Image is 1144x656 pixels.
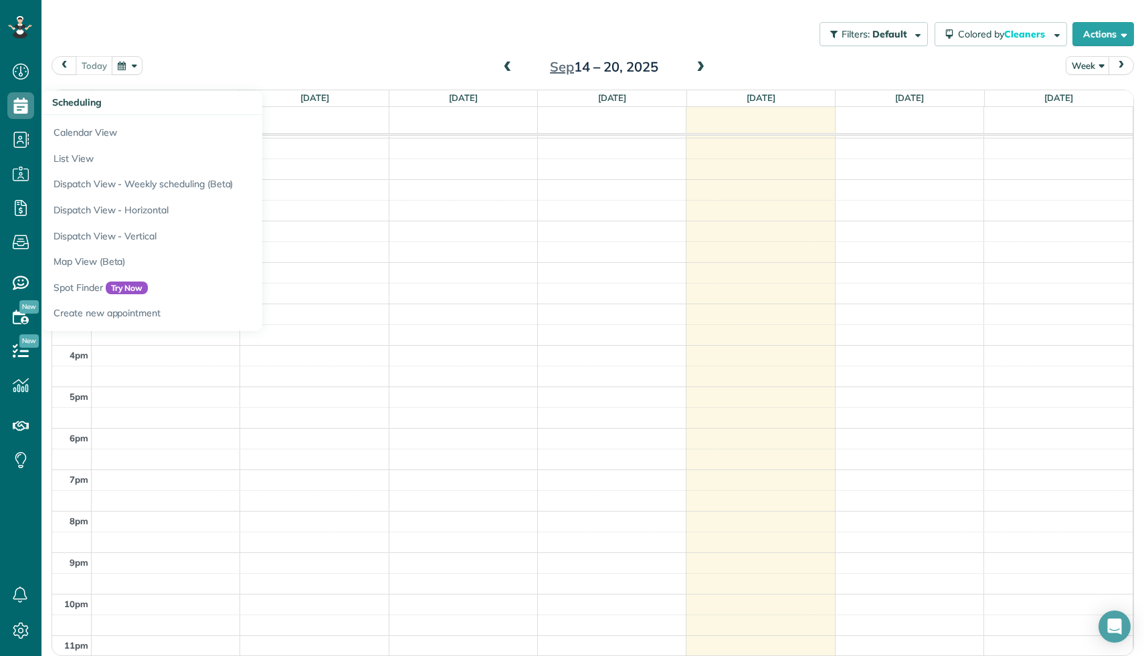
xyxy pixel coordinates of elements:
[820,22,928,46] button: Filters: Default
[52,96,102,108] span: Scheduling
[64,598,88,609] span: 10pm
[52,56,77,74] button: prev
[598,92,627,103] a: [DATE]
[41,146,376,172] a: List View
[70,557,88,568] span: 9pm
[872,28,908,40] span: Default
[449,92,478,103] a: [DATE]
[19,334,39,348] span: New
[41,249,376,275] a: Map View (Beta)
[935,22,1067,46] button: Colored byCleaners
[520,60,688,74] h2: 14 – 20, 2025
[1044,92,1073,103] a: [DATE]
[70,474,88,485] span: 7pm
[1066,56,1110,74] button: Week
[41,223,376,249] a: Dispatch View - Vertical
[41,171,376,197] a: Dispatch View - Weekly scheduling (Beta)
[300,92,329,103] a: [DATE]
[1109,56,1134,74] button: next
[747,92,775,103] a: [DATE]
[958,28,1050,40] span: Colored by
[813,22,928,46] a: Filters: Default
[550,58,574,75] span: Sep
[106,282,149,295] span: Try Now
[70,391,88,402] span: 5pm
[41,197,376,223] a: Dispatch View - Horizontal
[842,28,870,40] span: Filters:
[41,115,376,146] a: Calendar View
[41,300,376,331] a: Create new appointment
[19,300,39,314] span: New
[895,92,924,103] a: [DATE]
[70,433,88,443] span: 6pm
[70,516,88,526] span: 8pm
[70,350,88,360] span: 4pm
[76,56,113,74] button: today
[1004,28,1047,40] span: Cleaners
[1099,611,1131,643] div: Open Intercom Messenger
[41,275,376,301] a: Spot FinderTry Now
[1072,22,1134,46] button: Actions
[64,640,88,651] span: 11pm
